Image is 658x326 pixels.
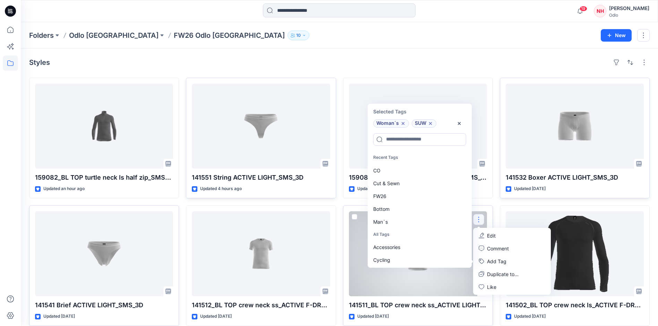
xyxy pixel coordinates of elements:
[357,313,389,320] p: Updated [DATE]
[296,32,301,39] p: 10
[192,84,330,169] a: 141551 String ACTIVE LIGHT_SMS_3D
[29,31,54,40] a: Folders
[594,5,606,17] div: NH
[369,177,469,190] div: Cut & Sewn
[475,229,549,242] a: Edit
[288,31,309,40] button: 10
[369,164,469,177] div: CO
[200,185,242,192] p: Updated 4 hours ago
[487,232,496,239] p: Edit
[487,283,496,291] p: Like
[69,31,159,40] a: Odlo [GEOGRAPHIC_DATA]
[369,190,469,203] div: FW26
[369,254,469,266] div: Cycling
[192,300,330,310] p: 141512_BL TOP crew neck ss_ACTIVE F-DRY LIGHT_SMS_3D
[369,203,469,215] div: Bottom
[369,151,469,164] p: Recent Tags
[376,119,399,128] span: Woman`s
[349,173,487,182] p: 159081_BL TOP turtle neck ls half zip_SMS_3D
[349,211,487,296] a: 141511_BL TOP crew neck ss_ACTIVE LIGHT_SMS_3D
[609,12,649,18] div: Odlo
[514,185,546,192] p: Updated [DATE]
[369,241,469,254] div: Accessories
[35,173,173,182] p: 159082_BL TOP turtle neck ls half zip_SMS_3D
[601,29,632,42] button: New
[35,211,173,296] a: 141541 Brief ACTIVE LIGHT_SMS_3D
[487,271,519,278] p: Duplicate to...
[415,119,426,128] span: SUW
[192,211,330,296] a: 141512_BL TOP crew neck ss_ACTIVE F-DRY LIGHT_SMS_3D
[357,185,399,192] p: Updated 4 hours ago
[43,185,85,192] p: Updated an hour ago
[35,84,173,169] a: 159082_BL TOP turtle neck ls half zip_SMS_3D
[369,215,469,228] div: Man`s
[349,84,487,169] a: 159081_BL TOP turtle neck ls half zip_SMS_3D
[580,6,587,11] span: 19
[369,105,470,118] p: Selected Tags
[487,245,509,252] p: Comment
[506,173,644,182] p: 141532 Boxer ACTIVE LIGHT_SMS_3D
[29,58,50,67] h4: Styles
[349,300,487,310] p: 141511_BL TOP crew neck ss_ACTIVE LIGHT_SMS_3D
[192,173,330,182] p: 141551 String ACTIVE LIGHT_SMS_3D
[506,84,644,169] a: 141532 Boxer ACTIVE LIGHT_SMS_3D
[475,255,549,268] button: Add Tag
[200,313,232,320] p: Updated [DATE]
[514,313,546,320] p: Updated [DATE]
[506,211,644,296] a: 141502_BL TOP crew neck ls_ACTIVE F-DRY LIGHT_SMS_3D
[35,300,173,310] p: 141541 Brief ACTIVE LIGHT_SMS_3D
[506,300,644,310] p: 141502_BL TOP crew neck ls_ACTIVE F-DRY LIGHT_SMS_3D
[174,31,285,40] p: FW26 Odlo [GEOGRAPHIC_DATA]
[609,4,649,12] div: [PERSON_NAME]
[43,313,75,320] p: Updated [DATE]
[369,228,469,241] p: All Tags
